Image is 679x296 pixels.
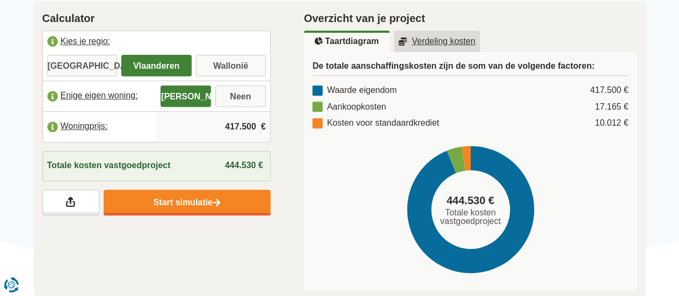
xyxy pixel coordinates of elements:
[104,190,271,215] a: Start simulatie
[43,115,157,139] label: Woningprijs:
[312,84,397,97] div: Waarde eigendom
[595,117,628,129] div: 10.012 €
[590,84,628,97] div: 417.500 €
[312,61,629,76] h3: De totale aanschaffingskosten zijn de som van de volgende factoren:
[160,112,266,141] input: |
[261,121,266,133] span: €
[435,208,505,226] span: Totale kosten vastgoedproject
[196,55,266,76] label: Wallonië
[121,55,192,76] label: Vlaanderen
[595,101,628,113] div: 17.165 €
[43,31,271,55] label: Kies je regio:
[225,161,263,170] span: 444.530 €
[47,160,171,172] span: Totale kosten vastgoedproject
[42,10,271,26] h2: Calculator
[398,37,476,46] u: Verdeling kosten
[304,10,637,26] h2: Overzicht van je project
[160,85,211,107] label: [PERSON_NAME]
[312,117,439,129] div: Kosten voor standaardkrediet
[213,198,221,207] img: Start simulatie
[47,55,118,76] label: [GEOGRAPHIC_DATA]
[447,193,494,208] span: 444.530 €
[312,101,386,113] div: Aankoopkosten
[215,85,266,107] label: Neen
[42,190,99,215] a: Deel je resultaten
[315,37,378,46] u: Taartdiagram
[43,84,157,108] label: Enige eigen woning:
